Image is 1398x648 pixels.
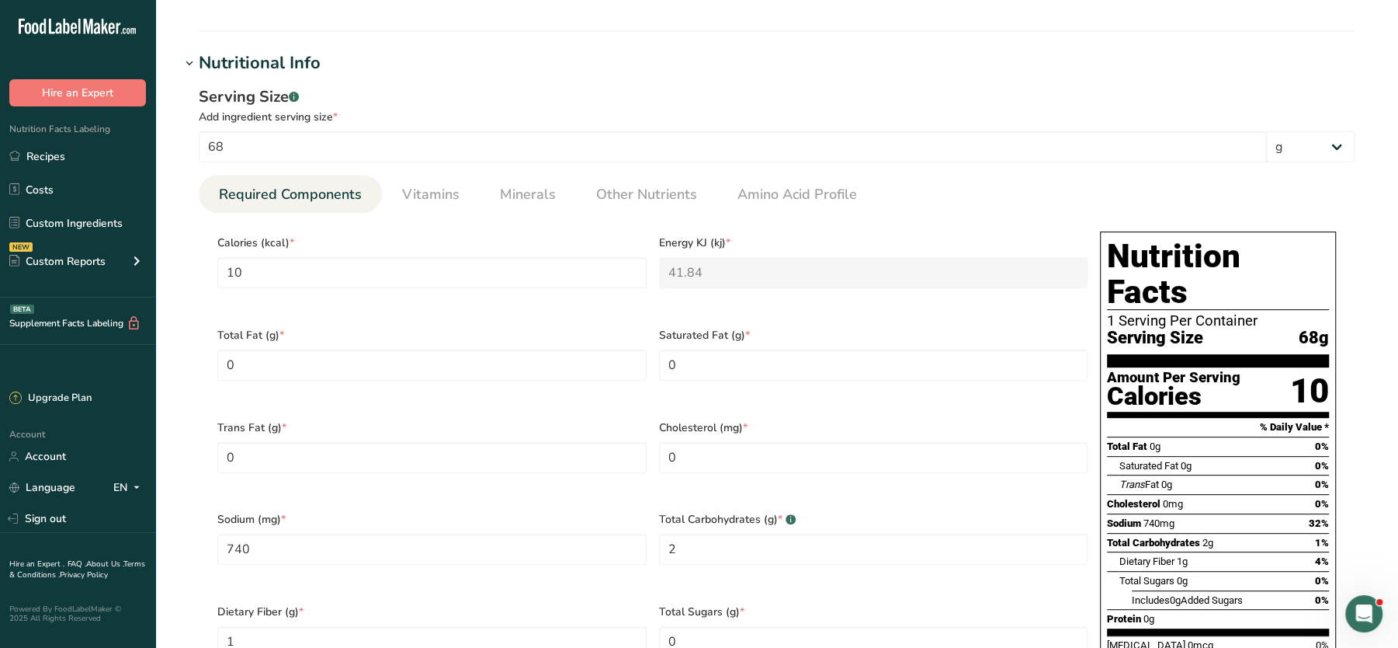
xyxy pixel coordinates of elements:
[217,604,647,620] span: Dietary Fiber (g)
[199,131,1266,162] input: Type your serving size here
[1181,460,1192,472] span: 0g
[1315,441,1329,452] span: 0%
[1315,575,1329,587] span: 0%
[1315,594,1329,606] span: 0%
[1315,479,1329,490] span: 0%
[1161,479,1172,490] span: 0g
[1315,556,1329,567] span: 4%
[1107,441,1147,452] span: Total Fat
[1107,498,1160,510] span: Cholesterol
[402,184,460,205] span: Vitamins
[9,559,64,570] a: Hire an Expert .
[1202,537,1213,549] span: 2g
[1315,498,1329,510] span: 0%
[1170,594,1181,606] span: 0g
[9,559,145,580] a: Terms & Conditions .
[1315,460,1329,472] span: 0%
[217,327,647,343] span: Total Fat (g)
[596,184,697,205] span: Other Nutrients
[1345,595,1382,632] iframe: Intercom live chat
[217,235,647,251] span: Calories (kcal)
[68,559,86,570] a: FAQ .
[9,391,92,406] div: Upgrade Plan
[199,109,1355,125] div: Add ingredient serving size
[659,604,1088,620] span: Total Sugars (g)
[659,235,1088,251] span: Energy KJ (kj)
[1119,575,1174,587] span: Total Sugars
[1150,441,1160,452] span: 0g
[219,184,362,205] span: Required Components
[1163,498,1183,510] span: 0mg
[1107,239,1329,310] h1: Nutrition Facts
[217,511,647,528] span: Sodium (mg)
[1107,418,1329,437] section: % Daily Value *
[1107,385,1240,408] div: Calories
[1107,371,1240,385] div: Amount Per Serving
[1119,460,1178,472] span: Saturated Fat
[9,604,146,623] div: Powered By FoodLabelMaker © 2025 All Rights Reserved
[1107,313,1329,329] div: 1 Serving Per Container
[659,420,1088,436] span: Cholesterol (mg)
[737,184,857,205] span: Amino Acid Profile
[9,253,106,270] div: Custom Reports
[659,511,1088,528] span: Total Carbohydrates (g)
[60,570,108,580] a: Privacy Policy
[1290,371,1329,412] div: 10
[1177,556,1188,567] span: 1g
[9,79,146,106] button: Hire an Expert
[9,474,75,501] a: Language
[9,242,33,252] div: NEW
[1177,575,1188,587] span: 0g
[1132,594,1243,606] span: Includes Added Sugars
[1143,517,1174,529] span: 740mg
[1119,479,1145,490] i: Trans
[1309,517,1329,529] span: 32%
[1315,537,1329,549] span: 1%
[86,559,123,570] a: About Us .
[10,305,34,314] div: BETA
[199,51,321,76] div: Nutritional Info
[1107,613,1141,625] span: Protein
[1107,537,1200,549] span: Total Carbohydrates
[1107,329,1203,348] span: Serving Size
[659,327,1088,343] span: Saturated Fat (g)
[113,479,146,497] div: EN
[1119,479,1159,490] span: Fat
[217,420,647,436] span: Trans Fat (g)
[1107,517,1141,529] span: Sodium
[1143,613,1154,625] span: 0g
[1119,556,1174,567] span: Dietary Fiber
[1299,329,1329,348] span: 68g
[500,184,556,205] span: Minerals
[199,85,1355,109] div: Serving Size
